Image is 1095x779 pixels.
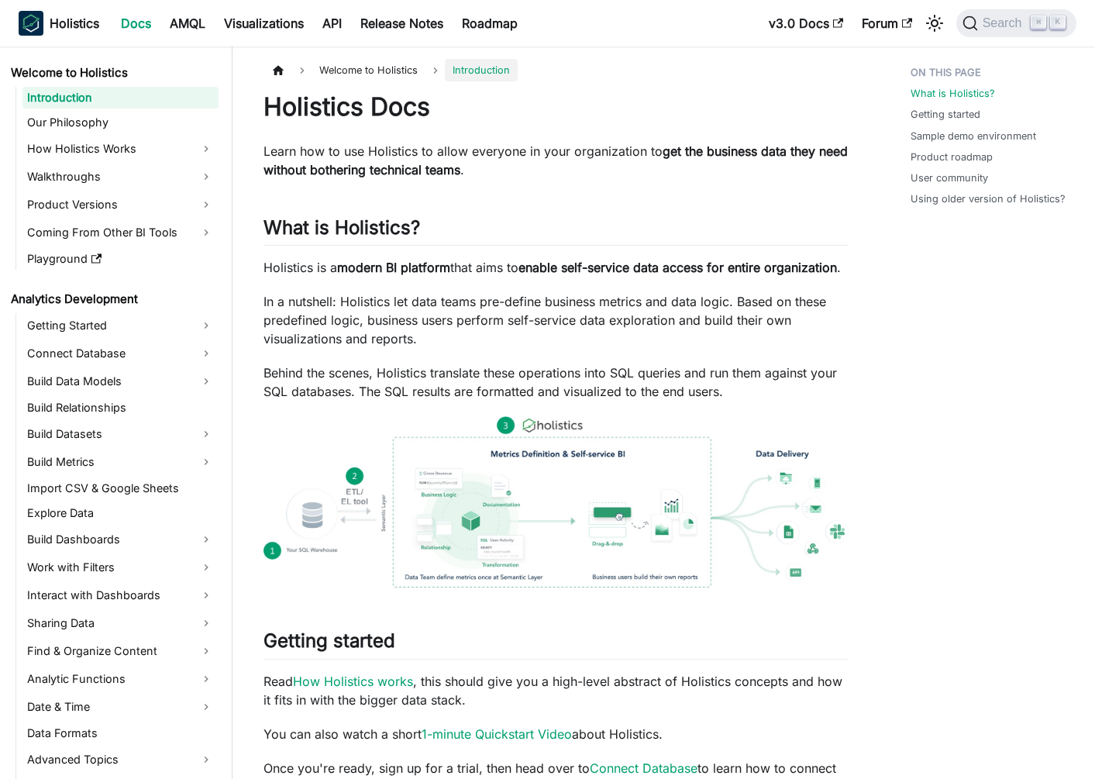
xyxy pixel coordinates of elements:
a: How Holistics Works [22,136,219,161]
h1: Holistics Docs [263,91,849,122]
a: Product Versions [22,192,219,217]
a: Advanced Topics [22,747,219,772]
a: Build Data Models [22,369,219,394]
span: Introduction [445,59,518,81]
p: Learn how to use Holistics to allow everyone in your organization to . [263,142,849,179]
p: You can also watch a short about Holistics. [263,725,849,743]
a: Visualizations [215,11,313,36]
a: Sample demo environment [911,129,1036,143]
a: Work with Filters [22,555,219,580]
img: How Holistics fits in your Data Stack [263,416,849,588]
a: 1-minute Quickstart Video [422,726,572,742]
img: Holistics [19,11,43,36]
a: Welcome to Holistics [6,62,219,84]
a: Docs [112,11,160,36]
a: Sharing Data [22,611,219,636]
button: Switch between dark and light mode (currently light mode) [922,11,947,36]
a: Home page [263,59,293,81]
span: Search [978,16,1031,30]
kbd: K [1050,16,1066,29]
a: Analytics Development [6,288,219,310]
strong: enable self-service data access for entire organization [518,260,837,275]
a: HolisticsHolistics [19,11,99,36]
strong: modern BI platform [337,260,450,275]
a: Getting Started [22,313,219,338]
button: Search (Command+K) [956,9,1076,37]
a: Introduction [22,87,219,109]
b: Holistics [50,14,99,33]
a: Build Dashboards [22,527,219,552]
h2: What is Holistics? [263,216,849,246]
a: Date & Time [22,695,219,719]
kbd: ⌘ [1031,16,1046,29]
nav: Breadcrumbs [263,59,849,81]
p: Read , this should give you a high-level abstract of Holistics concepts and how it fits in with t... [263,672,849,709]
a: How Holistics works [293,674,413,689]
a: Connect Database [22,341,219,366]
p: In a nutshell: Holistics let data teams pre-define business metrics and data logic. Based on thes... [263,292,849,348]
a: Explore Data [22,502,219,524]
a: User community [911,171,988,185]
span: Welcome to Holistics [312,59,425,81]
a: Getting started [911,107,980,122]
a: What is Holistics? [911,86,995,101]
p: Holistics is a that aims to . [263,258,849,277]
a: Playground [22,248,219,270]
a: v3.0 Docs [759,11,852,36]
a: Build Metrics [22,450,219,474]
a: Forum [852,11,921,36]
a: Product roadmap [911,150,993,164]
a: Interact with Dashboards [22,583,219,608]
a: Build Relationships [22,397,219,419]
a: Release Notes [351,11,453,36]
h2: Getting started [263,629,849,659]
a: Import CSV & Google Sheets [22,477,219,499]
p: Behind the scenes, Holistics translate these operations into SQL queries and run them against you... [263,364,849,401]
a: AMQL [160,11,215,36]
a: Data Formats [22,722,219,744]
a: Coming From Other BI Tools [22,220,219,245]
a: Connect Database [590,760,697,776]
a: API [313,11,351,36]
a: Our Philosophy [22,112,219,133]
a: Build Datasets [22,422,219,446]
a: Find & Organize Content [22,639,219,664]
a: Walkthroughs [22,164,219,189]
a: Roadmap [453,11,527,36]
a: Using older version of Holistics? [911,191,1066,206]
a: Analytic Functions [22,667,219,691]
